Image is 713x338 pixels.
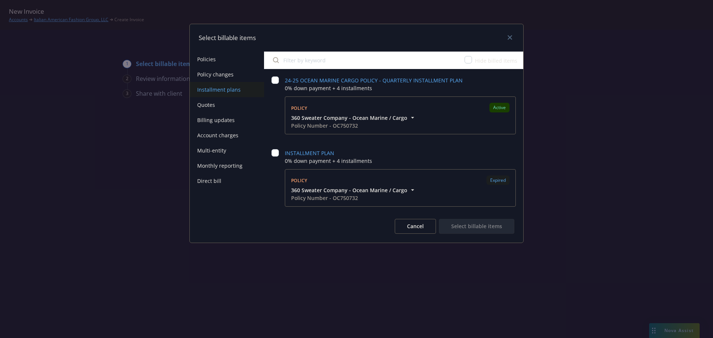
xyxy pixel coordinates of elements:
div: Active [489,103,509,112]
button: Policies [190,52,264,67]
span: INSTALLMENT PLAN [285,150,334,157]
button: Policy changes [190,67,264,82]
button: Monthly reporting [190,158,264,173]
h1: Select billable items [199,33,256,43]
button: Direct bill [190,173,264,188]
button: 360 Sweater Company - Ocean Marine / Cargo [291,186,416,194]
div: Policy Number - OC750732 [291,194,416,202]
span: 0% down payment + 4 installments [285,84,516,92]
span: Policy [291,177,307,184]
span: Policy [291,105,307,111]
button: Cancel [395,219,436,234]
span: 0% down payment + 4 installments [285,157,516,165]
span: 360 Sweater Company - Ocean Marine / Cargo [291,186,407,194]
input: Filter by keyword [268,53,460,68]
button: 360 Sweater Company - Ocean Marine / Cargo [291,114,416,122]
span: 360 Sweater Company - Ocean Marine / Cargo [291,114,407,122]
div: Policy Number - OC750732 [291,122,416,129]
span: Hide billed items [475,57,517,64]
button: Account charges [190,128,264,143]
a: close [505,33,514,42]
button: Quotes [190,97,264,112]
button: Multi-entity [190,143,264,158]
button: Billing updates [190,112,264,128]
span: 24-25 Ocean Marine Cargo Policy - Quarterly Installment Plan [285,77,463,84]
div: Expired [486,175,509,185]
button: Installment plans [190,82,264,97]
